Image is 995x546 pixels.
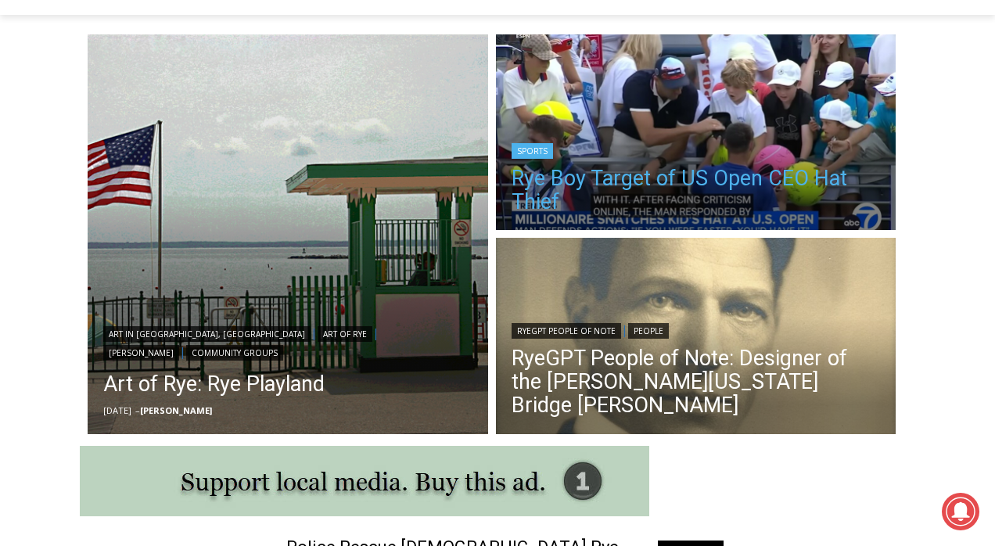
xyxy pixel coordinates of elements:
a: Art in [GEOGRAPHIC_DATA], [GEOGRAPHIC_DATA] [103,326,311,342]
div: "clearly one of the favorites in the [GEOGRAPHIC_DATA] neighborhood" [161,98,230,187]
img: (PHOTO: Othmar Ammann, age 43 years, at time of opening of George Washington Bridge (1932). Publi... [496,238,896,438]
span: – [135,404,140,416]
span: Intern @ [DOMAIN_NAME] [409,156,725,191]
div: "The first chef I interviewed talked about coming to [GEOGRAPHIC_DATA] from [GEOGRAPHIC_DATA] in ... [395,1,739,152]
div: | [512,320,881,339]
div: | | | [103,323,472,361]
a: Rye Boy Target of US Open CEO Hat Thief [512,167,881,214]
a: Sports [512,143,553,159]
a: Open Tues. - Sun. [PHONE_NUMBER] [1,157,157,195]
img: (PHOTO: A Rye boy attending the US Open was the target of a CEO who snatched a hat being given to... [496,34,896,235]
a: People [628,323,669,339]
div: Birthdays, Graduations, Any Private Event [102,28,386,43]
a: Book [PERSON_NAME]'s Good Humor for Your Event [465,5,565,71]
a: Community Groups [186,345,283,361]
a: Read More RyeGPT People of Note: Designer of the George Washington Bridge Othmar Ammann [496,238,896,438]
h4: Book [PERSON_NAME]'s Good Humor for Your Event [476,16,544,60]
a: Art of Rye [318,326,372,342]
img: (PHOTO: Rye Playland. Entrance onto Playland Beach at the Boardwalk. By JoAnn Cancro.) [88,34,488,435]
img: support local media, buy this ad [80,446,649,516]
a: [PERSON_NAME] [140,404,212,416]
a: [PERSON_NAME] [103,345,179,361]
span: Open Tues. - Sun. [PHONE_NUMBER] [5,161,153,221]
a: Intern @ [DOMAIN_NAME] [376,152,758,195]
a: Read More Art of Rye: Rye Playland [88,34,488,435]
a: RyeGPT People of Note: Designer of the [PERSON_NAME][US_STATE] Bridge [PERSON_NAME] [512,347,881,417]
a: Art of Rye: Rye Playland [103,368,472,400]
time: [DATE] [103,404,131,416]
a: Read More Rye Boy Target of US Open CEO Hat Thief [496,34,896,235]
a: RyeGPT People of Note [512,323,621,339]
